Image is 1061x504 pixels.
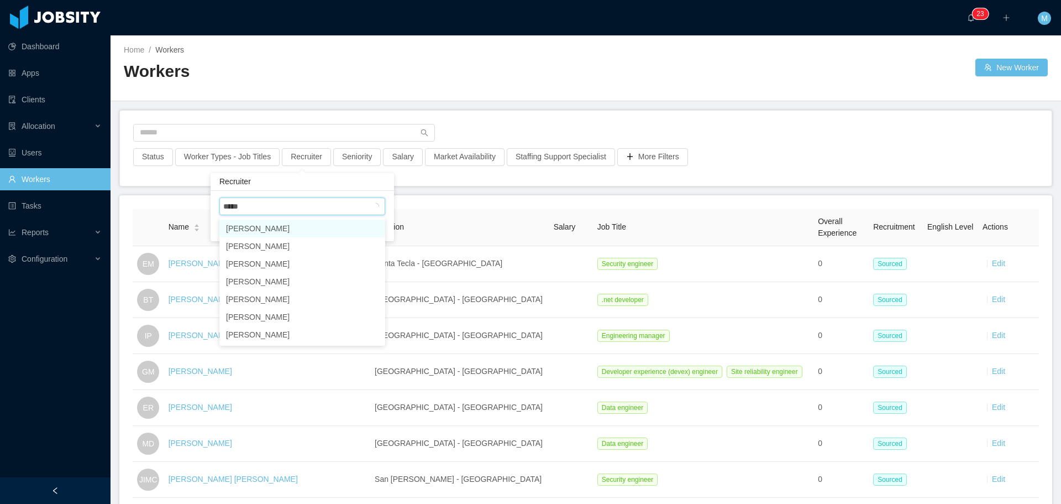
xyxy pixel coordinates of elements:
[813,462,869,498] td: 0
[813,390,869,426] td: 0
[1002,14,1010,22] i: icon: plus
[169,295,232,304] a: [PERSON_NAME]
[133,148,173,166] button: Status
[8,195,102,217] a: icon: profileTasks
[597,222,626,231] span: Job Title
[813,354,869,390] td: 0
[370,354,549,390] td: [GEOGRAPHIC_DATA] - [GEOGRAPHIC_DATA]
[597,438,648,450] span: Data engineer
[597,474,658,486] span: Security engineer
[927,222,973,231] span: English Level
[145,325,152,347] span: IP
[175,148,280,166] button: Worker Types - Job Titles
[873,259,911,268] a: Sourced
[873,294,907,306] span: Sourced
[873,474,907,486] span: Sourced
[976,8,980,19] p: 2
[169,439,232,448] a: [PERSON_NAME]
[372,296,379,303] i: icon: check
[813,318,869,354] td: 0
[383,148,423,166] button: Salary
[8,122,16,130] i: icon: solution
[370,390,549,426] td: [GEOGRAPHIC_DATA] - [GEOGRAPHIC_DATA]
[975,59,1048,76] a: icon: usergroup-addNew Worker
[1041,12,1048,25] span: M
[972,8,988,19] sup: 23
[372,331,379,338] i: icon: check
[873,402,907,414] span: Sourced
[992,367,1005,376] a: Edit
[194,223,200,226] i: icon: caret-up
[169,221,189,233] span: Name
[370,282,549,318] td: [GEOGRAPHIC_DATA] - [GEOGRAPHIC_DATA]
[507,148,615,166] button: Staffing Support Specialist
[597,366,722,378] span: Developer experience (devex) engineer
[813,426,869,462] td: 0
[421,129,428,137] i: icon: search
[8,255,16,263] i: icon: setting
[873,258,907,270] span: Sourced
[142,433,154,455] span: MD
[219,273,385,290] li: [PERSON_NAME]
[219,237,385,255] li: [PERSON_NAME]
[597,258,658,270] span: Security engineer
[372,225,379,232] i: icon: check
[992,259,1005,268] a: Edit
[873,331,911,340] a: Sourced
[211,173,394,191] div: Recruiter
[554,222,576,231] span: Salary
[333,148,381,166] button: Seniority
[370,318,549,354] td: [GEOGRAPHIC_DATA] - [GEOGRAPHIC_DATA]
[8,89,102,111] a: icon: auditClients
[139,469,157,491] span: JIMC
[155,45,184,54] span: Workers
[992,439,1005,448] a: Edit
[597,330,670,342] span: Engineering manager
[983,222,1008,231] span: Actions
[992,331,1005,340] a: Edit
[370,462,549,498] td: San [PERSON_NAME] - [GEOGRAPHIC_DATA]
[169,367,232,376] a: [PERSON_NAME]
[372,243,379,250] i: icon: check
[873,475,911,484] a: Sourced
[992,475,1005,484] a: Edit
[992,403,1005,412] a: Edit
[873,295,911,304] a: Sourced
[219,326,385,344] li: [PERSON_NAME]
[8,228,16,236] i: icon: line-chart
[873,438,907,450] span: Sourced
[597,402,648,414] span: Data engineer
[219,290,385,308] li: [PERSON_NAME]
[193,222,200,230] div: Sort
[143,397,154,419] span: ER
[727,366,802,378] span: Site reliability engineer
[372,278,379,285] i: icon: check
[8,35,102,58] a: icon: pie-chartDashboard
[8,62,102,84] a: icon: appstoreApps
[282,148,331,166] button: Recruiter
[813,282,869,318] td: 0
[873,330,907,342] span: Sourced
[425,148,505,166] button: Market Availability
[370,426,549,462] td: [GEOGRAPHIC_DATA] - [GEOGRAPHIC_DATA]
[372,261,379,267] i: icon: check
[8,142,102,164] a: icon: robotUsers
[22,122,55,131] span: Allocation
[22,254,67,263] span: Configuration
[219,220,385,237] li: [PERSON_NAME]
[873,366,907,378] span: Sourced
[124,60,586,83] h2: Workers
[149,45,151,54] span: /
[617,148,688,166] button: icon: plusMore Filters
[372,203,379,211] i: icon: loading
[873,222,915,231] span: Recruitment
[597,294,648,306] span: .net developer
[142,361,155,383] span: GM
[219,255,385,273] li: [PERSON_NAME]
[813,246,869,282] td: 0
[143,253,154,275] span: EM
[169,475,298,484] a: [PERSON_NAME] [PERSON_NAME]
[873,403,911,412] a: Sourced
[967,14,975,22] i: icon: bell
[169,259,232,268] a: [PERSON_NAME]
